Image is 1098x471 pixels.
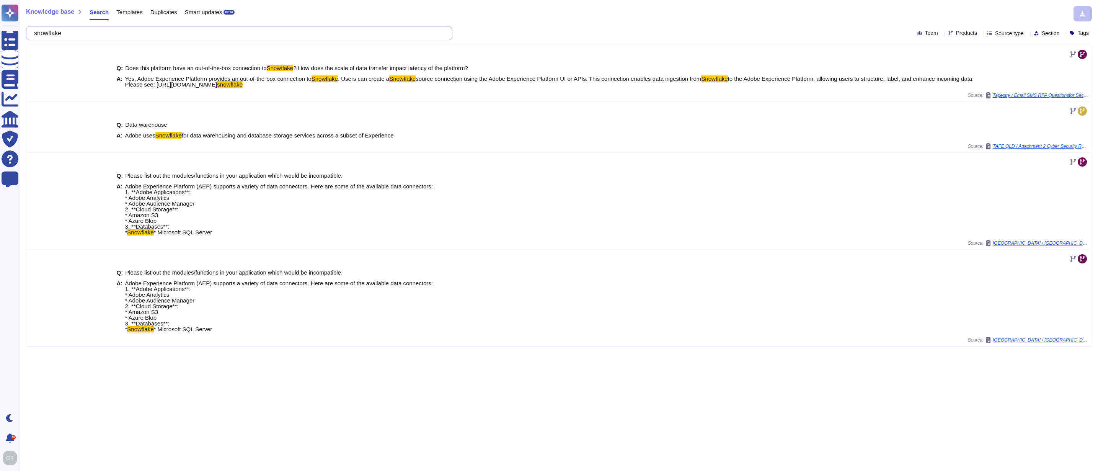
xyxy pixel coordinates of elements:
span: ? How does the scale of data transfer impact latency of the platform? [293,65,468,71]
b: Q: [117,270,123,275]
span: [GEOGRAPHIC_DATA] / [GEOGRAPHIC_DATA] Questionnaire [993,338,1088,342]
b: Q: [117,122,123,128]
button: user [2,450,22,466]
b: Q: [117,173,123,178]
mark: Snowflake [267,65,293,71]
span: to the Adobe Experience Platform, allowing users to structure, label, and enhance incoming data. ... [125,75,974,88]
mark: Snowflake [127,326,153,332]
span: TAFE QLD / Attachment 2 Cyber Security Requirements [993,144,1088,149]
span: source connection using the Adobe Experience Platform UI or APIs. This connection enables data in... [416,75,701,82]
mark: snowflake [217,81,243,88]
span: Team [925,30,938,36]
span: . Users can create a [338,75,389,82]
mark: Snowflake [127,229,153,235]
span: Knowledge base [26,9,74,15]
b: A: [117,183,123,235]
img: user [3,451,17,465]
span: * Microsoft SQL Server [154,229,212,235]
span: Duplicates [150,9,177,15]
b: A: [117,76,123,87]
span: Tags [1077,30,1089,36]
span: Adobe Experience Platform (AEP) supports a variety of data connectors. Here are some of the avail... [125,280,433,332]
input: Search a question or template... [30,26,444,40]
span: Please list out the modules/functions in your application which would be incompatible. [125,172,343,179]
span: Source: [968,337,1088,343]
span: Source: [968,92,1088,98]
span: Source: [968,143,1088,149]
span: Please list out the modules/functions in your application which would be incompatible. [125,269,343,276]
mark: Snowflake [312,75,338,82]
span: Templates [116,9,142,15]
mark: Snowflake [155,132,182,139]
mark: Snowflake [701,75,728,82]
span: Section [1042,31,1060,36]
span: Adobe Experience Platform (AEP) supports a variety of data connectors. Here are some of the avail... [125,183,433,235]
span: Source type [995,31,1024,36]
span: [GEOGRAPHIC_DATA] / [GEOGRAPHIC_DATA] Questionnaire [993,241,1088,245]
b: A: [117,132,123,138]
span: Yes, Adobe Experience Platform provides an out-of-the-box connection to [125,75,311,82]
span: Adobe uses [125,132,155,139]
div: BETA [224,10,235,15]
mark: Snowflake [389,75,416,82]
span: Source: [968,240,1088,246]
span: * Microsoft SQL Server [154,326,212,332]
div: 9+ [11,435,16,440]
span: Tapestry / Email SMS RFP Questionsfor Security [993,93,1088,98]
span: Does this platform have an out-of-the-box connection to [125,65,266,71]
b: A: [117,280,123,332]
span: for data warehousing and database storage services across a subset of Experience [182,132,394,139]
span: Search [90,9,109,15]
span: Smart updates [185,9,222,15]
span: Data warehouse [125,121,167,128]
span: Products [956,30,977,36]
b: Q: [117,65,123,71]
